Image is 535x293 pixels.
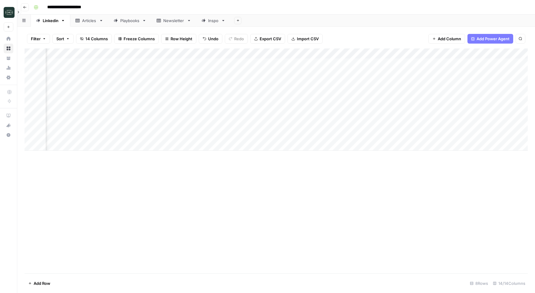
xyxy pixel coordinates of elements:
[428,34,465,44] button: Add Column
[4,34,13,44] a: Home
[4,111,13,120] a: AirOps Academy
[287,34,323,44] button: Import CSV
[250,34,285,44] button: Export CSV
[151,15,196,27] a: Newsletter
[161,34,196,44] button: Row Height
[43,18,58,24] div: Linkedin
[31,36,41,42] span: Filter
[199,34,222,44] button: Undo
[114,34,159,44] button: Freeze Columns
[260,36,281,42] span: Export CSV
[27,34,50,44] button: Filter
[76,34,112,44] button: 14 Columns
[208,18,219,24] div: Inspo
[234,36,244,42] span: Redo
[108,15,151,27] a: Playbooks
[120,18,140,24] div: Playbooks
[490,278,528,288] div: 14/14 Columns
[163,18,184,24] div: Newsletter
[4,5,13,20] button: Workspace: Catalyst
[467,278,490,288] div: 8 Rows
[82,18,97,24] div: Articles
[4,73,13,82] a: Settings
[4,120,13,130] button: What's new?
[171,36,192,42] span: Row Height
[4,130,13,140] button: Help + Support
[25,278,54,288] button: Add Row
[4,7,15,18] img: Catalyst Logo
[196,15,231,27] a: Inspo
[208,36,218,42] span: Undo
[297,36,319,42] span: Import CSV
[31,15,70,27] a: Linkedin
[4,53,13,63] a: Your Data
[85,36,108,42] span: 14 Columns
[124,36,155,42] span: Freeze Columns
[438,36,461,42] span: Add Column
[477,36,510,42] span: Add Power Agent
[52,34,74,44] button: Sort
[467,34,513,44] button: Add Power Agent
[56,36,64,42] span: Sort
[4,44,13,53] a: Browse
[225,34,248,44] button: Redo
[34,280,50,286] span: Add Row
[70,15,108,27] a: Articles
[4,63,13,73] a: Usage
